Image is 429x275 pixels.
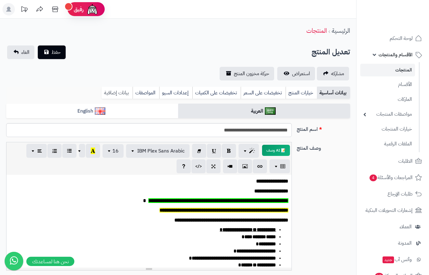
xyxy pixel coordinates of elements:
[379,50,413,59] span: الأقسام والمنتجات
[317,87,350,99] a: بيانات أساسية
[51,49,61,56] span: حفظ
[192,87,241,99] a: تخفيضات على الكميات
[360,252,425,267] a: وآتس آبجديد
[387,190,413,198] span: طلبات الإرجاع
[74,6,84,13] span: رفيق
[95,107,106,115] img: English
[6,104,178,119] a: English
[16,3,32,17] a: تحديثات المنصة
[241,87,286,99] a: تخفيضات على السعر
[277,67,315,80] a: استعراض
[306,26,327,35] a: المنتجات
[360,137,415,151] a: الملفات الرقمية
[286,87,317,99] a: خيارات المنتج
[360,93,415,106] a: الماركات
[383,256,394,263] span: جديد
[369,173,413,182] span: المراجعات والأسئلة
[178,104,350,119] a: العربية
[387,5,423,18] img: logo-2.png
[102,87,133,99] a: بيانات إضافية
[360,108,415,121] a: مواصفات المنتجات
[294,142,352,152] label: وصف المنتج
[133,87,159,99] a: المواصفات
[265,107,276,115] img: العربية
[360,78,415,91] a: الأقسام
[331,70,344,77] span: مشاركه
[21,49,29,56] span: الغاء
[292,70,310,77] span: استعراض
[398,239,412,247] span: المدونة
[103,144,124,158] button: 16
[360,31,425,46] a: لوحة التحكم
[262,145,290,156] button: 📝 AI وصف
[38,45,66,59] button: حفظ
[234,70,269,77] span: حركة مخزون المنتج
[360,154,425,169] a: الطلبات
[112,147,119,155] span: 16
[360,236,425,251] a: المدونة
[159,87,192,99] a: إعدادات السيو
[126,144,190,158] button: IBM Plex Sans Arabic
[294,123,352,133] label: اسم المنتج
[312,46,350,58] h2: تعديل المنتج
[332,26,350,35] a: الرئيسية
[86,3,98,15] img: ai-face.png
[360,122,415,136] a: خيارات المنتجات
[360,219,425,234] a: العملاء
[400,222,412,231] span: العملاء
[317,67,349,80] a: مشاركه
[360,170,425,185] a: المراجعات والأسئلة4
[370,174,377,181] span: 4
[360,64,415,76] a: المنتجات
[137,147,185,155] span: IBM Plex Sans Arabic
[7,45,34,59] a: الغاء
[360,187,425,201] a: طلبات الإرجاع
[398,157,413,165] span: الطلبات
[390,34,413,43] span: لوحة التحكم
[360,203,425,218] a: إشعارات التحويلات البنكية
[220,67,274,80] a: حركة مخزون المنتج
[382,255,412,264] span: وآتس آب
[366,206,413,215] span: إشعارات التحويلات البنكية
